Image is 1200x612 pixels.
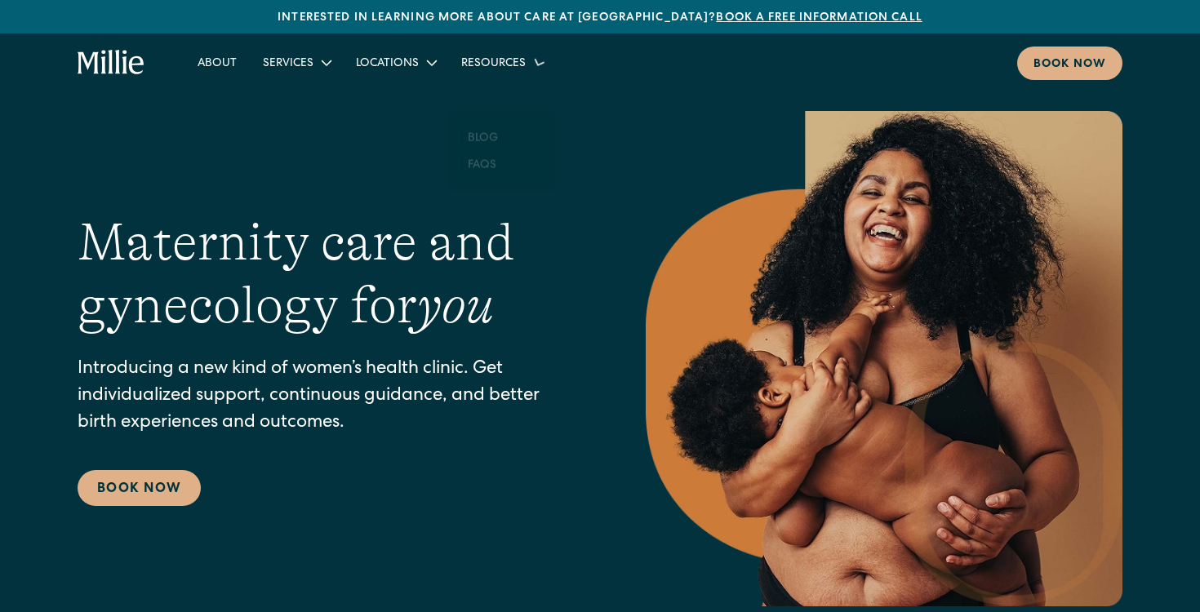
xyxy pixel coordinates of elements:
[343,49,448,76] div: Locations
[263,55,313,73] div: Services
[1017,47,1122,80] a: Book now
[448,49,555,76] div: Resources
[461,55,526,73] div: Resources
[1033,56,1106,73] div: Book now
[250,49,343,76] div: Services
[78,211,580,337] h1: Maternity care and gynecology for
[448,111,555,191] nav: Resources
[716,12,922,24] a: Book a free information call
[417,276,494,335] em: you
[455,124,511,151] a: Blog
[78,50,145,76] a: home
[455,151,509,178] a: FAQs
[646,111,1122,606] img: Smiling mother with her baby in arms, celebrating body positivity and the nurturing bond of postp...
[78,357,580,437] p: Introducing a new kind of women’s health clinic. Get individualized support, continuous guidance,...
[78,470,201,506] a: Book Now
[184,49,250,76] a: About
[356,55,419,73] div: Locations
